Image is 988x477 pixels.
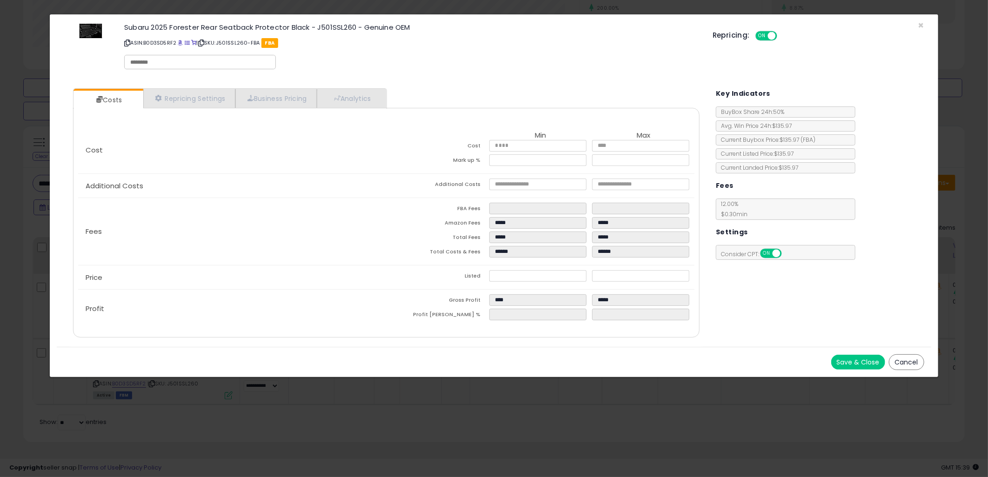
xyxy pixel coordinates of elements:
[889,354,924,370] button: Cancel
[124,35,699,50] p: ASIN: B0D3SD5RF2 | SKU: J501SSL260-FBA
[143,89,235,108] a: Repricing Settings
[716,88,770,99] h5: Key Indicators
[716,226,748,238] h5: Settings
[124,24,699,31] h3: Subaru 2025 Forester Rear Seatback Protector Black - J501SSL260 - Genuine OEM
[73,91,142,109] a: Costs
[387,246,489,260] td: Total Costs & Fees
[716,108,784,116] span: BuyBox Share 24h: 50%
[716,210,748,218] span: $0.30 min
[78,305,387,312] p: Profit
[918,19,924,32] span: ×
[387,179,489,193] td: Additional Costs
[781,250,795,258] span: OFF
[831,355,885,370] button: Save & Close
[716,164,798,172] span: Current Landed Price: $135.97
[261,38,279,48] span: FBA
[716,180,734,192] h5: Fees
[191,39,196,46] a: Your listing only
[78,182,387,190] p: Additional Costs
[78,228,387,235] p: Fees
[235,89,317,108] a: Business Pricing
[387,203,489,217] td: FBA Fees
[592,132,695,140] th: Max
[761,250,773,258] span: ON
[387,309,489,323] td: Profit [PERSON_NAME] %
[387,217,489,232] td: Amazon Fees
[387,294,489,309] td: Gross Profit
[185,39,190,46] a: All offer listings
[716,136,815,144] span: Current Buybox Price:
[317,89,386,108] a: Analytics
[801,136,815,144] span: ( FBA )
[713,32,750,39] h5: Repricing:
[78,146,387,154] p: Cost
[756,32,768,40] span: ON
[387,154,489,169] td: Mark up %
[716,250,794,258] span: Consider CPT:
[716,122,792,130] span: Avg. Win Price 24h: $135.97
[716,200,748,218] span: 12.00 %
[387,270,489,285] td: Listed
[178,39,183,46] a: BuyBox page
[716,150,794,158] span: Current Listed Price: $135.97
[387,140,489,154] td: Cost
[775,32,790,40] span: OFF
[489,132,592,140] th: Min
[77,24,105,39] img: 41K4kAQhnnL._SL60_.jpg
[78,274,387,281] p: Price
[387,232,489,246] td: Total Fees
[780,136,815,144] span: $135.97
